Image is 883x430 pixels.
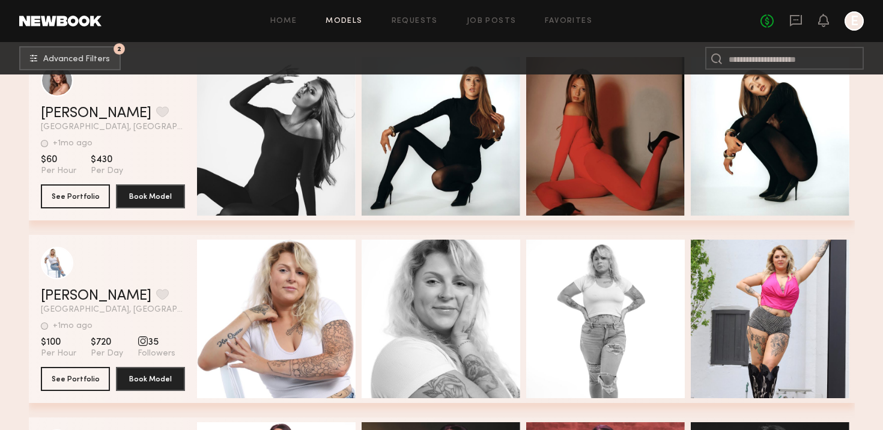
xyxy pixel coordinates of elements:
a: Favorites [545,17,592,25]
span: Per Day [91,348,123,359]
div: +1mo ago [53,139,93,148]
span: Per Day [91,166,123,177]
button: See Portfolio [41,367,110,391]
button: Book Model [116,367,185,391]
span: [GEOGRAPHIC_DATA], [GEOGRAPHIC_DATA] [41,306,185,314]
span: Advanced Filters [43,55,110,64]
span: $100 [41,336,76,348]
span: 35 [138,336,175,348]
span: Followers [138,348,175,359]
button: Book Model [116,184,185,208]
a: Job Posts [467,17,517,25]
span: $430 [91,154,123,166]
button: 2Advanced Filters [19,46,121,70]
a: Models [326,17,362,25]
a: E [845,11,864,31]
a: Home [270,17,297,25]
span: $60 [41,154,76,166]
a: [PERSON_NAME] [41,289,151,303]
a: Requests [392,17,438,25]
div: +1mo ago [53,322,93,330]
button: See Portfolio [41,184,110,208]
a: [PERSON_NAME] [41,106,151,121]
span: $720 [91,336,123,348]
span: Per Hour [41,166,76,177]
span: Per Hour [41,348,76,359]
span: [GEOGRAPHIC_DATA], [GEOGRAPHIC_DATA] [41,123,185,132]
span: 2 [117,46,121,52]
